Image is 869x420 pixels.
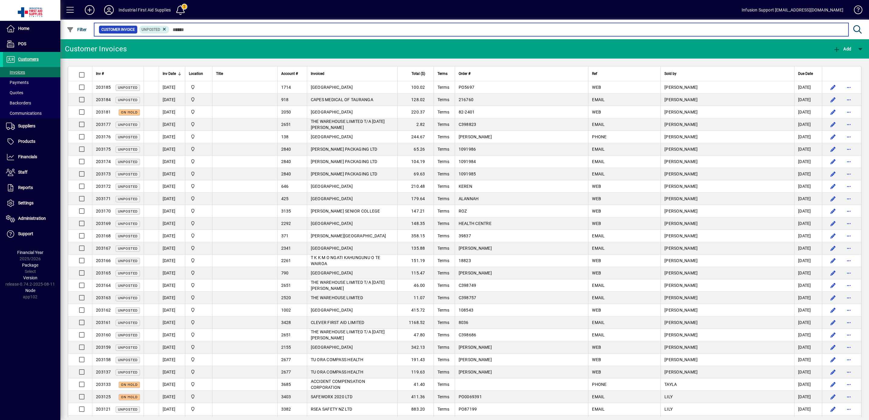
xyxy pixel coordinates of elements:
[311,85,353,90] span: [GEOGRAPHIC_DATA]
[438,196,449,201] span: Terms
[664,246,698,251] span: [PERSON_NAME]
[3,211,60,226] a: Administration
[438,85,449,90] span: Terms
[189,257,208,264] span: INDUSTRIAL FIRST AID SUPPLIES LTD
[311,119,385,130] span: THE WAREHOUSE LIMITED T/A [DATE][PERSON_NAME]
[189,245,208,252] span: INDUSTRIAL FIRST AID SUPPLIES LTD
[397,180,434,193] td: 210.48
[664,209,698,213] span: [PERSON_NAME]
[281,209,291,213] span: 3135
[311,221,353,226] span: [GEOGRAPHIC_DATA]
[459,70,470,77] span: Order #
[794,94,822,106] td: [DATE]
[189,146,208,152] span: INDUSTRIAL FIRST AID SUPPLIES LTD
[67,27,87,32] span: Filter
[281,85,291,90] span: 1714
[438,97,449,102] span: Terms
[18,57,39,62] span: Customers
[794,131,822,143] td: [DATE]
[438,70,447,77] span: Terms
[311,134,353,139] span: [GEOGRAPHIC_DATA]
[844,231,854,241] button: More options
[844,120,854,129] button: More options
[844,305,854,315] button: More options
[828,367,838,377] button: Edit
[828,355,838,364] button: Edit
[828,380,838,389] button: Edit
[121,111,138,114] span: On hold
[798,70,813,77] span: Due Date
[96,258,111,263] span: 203166
[6,101,31,105] span: Backorders
[159,143,185,155] td: [DATE]
[828,305,838,315] button: Edit
[833,46,851,51] span: Add
[397,205,434,217] td: 147.21
[96,246,111,251] span: 203167
[189,195,208,202] span: INDUSTRIAL FIRST AID SUPPLIES LTD
[844,256,854,265] button: More options
[159,193,185,205] td: [DATE]
[281,184,289,189] span: 646
[6,90,23,95] span: Quotes
[828,181,838,191] button: Edit
[742,5,843,15] div: Infusion Support [EMAIL_ADDRESS][DOMAIN_NAME]
[189,232,208,239] span: INDUSTRIAL FIRST AID SUPPLIES LTD
[438,159,449,164] span: Terms
[844,293,854,303] button: More options
[311,209,380,213] span: [PERSON_NAME] SENIOR COLLEGE
[99,5,119,15] button: Profile
[832,43,853,54] button: Add
[3,180,60,195] a: Reports
[311,159,377,164] span: [PERSON_NAME] PACKAGING LTD
[281,97,289,102] span: 918
[438,122,449,127] span: Terms
[828,318,838,327] button: Edit
[401,70,431,77] div: Total ($)
[794,118,822,131] td: [DATE]
[118,172,138,176] span: Unposted
[65,24,88,35] button: Filter
[828,194,838,204] button: Edit
[80,5,99,15] button: Add
[118,247,138,251] span: Unposted
[828,342,838,352] button: Edit
[397,118,434,131] td: 2.82
[118,210,138,213] span: Unposted
[828,281,838,290] button: Edit
[438,147,449,152] span: Terms
[794,205,822,217] td: [DATE]
[189,220,208,227] span: INDUSTRIAL FIRST AID SUPPLIES LTD
[281,196,289,201] span: 425
[438,184,449,189] span: Terms
[592,85,601,90] span: WEB
[844,330,854,340] button: More options
[6,80,29,85] span: Payments
[844,82,854,92] button: More options
[159,106,185,118] td: [DATE]
[189,70,203,77] span: Location
[118,135,138,139] span: Unposted
[592,172,605,176] span: EMAIL
[96,70,104,77] span: Inv #
[828,95,838,104] button: Edit
[844,281,854,290] button: More options
[3,77,60,88] a: Payments
[189,183,208,190] span: INDUSTRIAL FIRST AID SUPPLIES LTD
[118,185,138,189] span: Unposted
[794,81,822,94] td: [DATE]
[438,209,449,213] span: Terms
[311,246,353,251] span: [GEOGRAPHIC_DATA]
[311,110,353,114] span: [GEOGRAPHIC_DATA]
[459,97,474,102] span: 216760
[664,110,698,114] span: [PERSON_NAME]
[459,110,475,114] span: 82-2401
[311,147,377,152] span: [PERSON_NAME] PACKAGING LTD
[844,132,854,142] button: More options
[3,149,60,165] a: Financials
[844,342,854,352] button: More options
[96,221,111,226] span: 203169
[96,70,140,77] div: Inv #
[397,81,434,94] td: 100.02
[828,256,838,265] button: Edit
